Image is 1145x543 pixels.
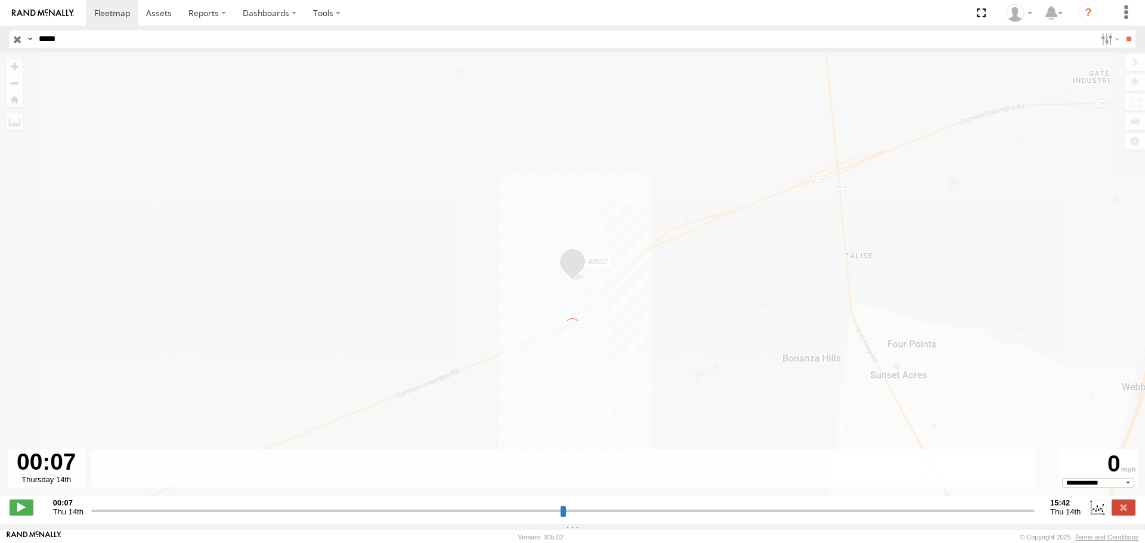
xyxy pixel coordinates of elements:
div: Caseta Laredo TX [1002,4,1036,22]
label: Search Query [25,30,35,48]
a: Terms and Conditions [1075,533,1138,541]
img: rand-logo.svg [12,9,74,17]
a: Visit our Website [7,531,61,543]
div: © Copyright 2025 - [1020,533,1138,541]
div: Version: 305.02 [518,533,564,541]
span: Thu 14th Aug 2025 [53,507,83,516]
label: Play/Stop [10,499,33,515]
strong: 00:07 [53,498,83,507]
label: Search Filter Options [1096,30,1122,48]
strong: 15:42 [1050,498,1081,507]
label: Close [1112,499,1135,515]
i: ? [1079,4,1098,23]
span: Thu 14th Aug 2025 [1050,507,1081,516]
div: 0 [1062,451,1135,478]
